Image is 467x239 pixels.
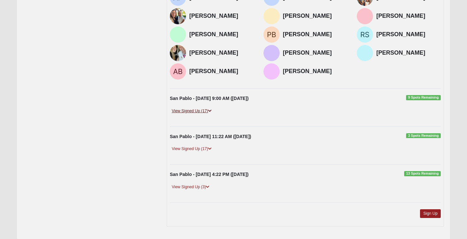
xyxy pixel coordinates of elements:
[283,49,347,57] h4: [PERSON_NAME]
[263,45,280,61] img: Blake Gifford
[420,209,441,218] a: Sign Up
[376,31,441,38] h4: [PERSON_NAME]
[283,31,347,38] h4: [PERSON_NAME]
[283,68,347,75] h4: [PERSON_NAME]
[376,49,441,57] h4: [PERSON_NAME]
[357,8,373,24] img: Angela Williams
[357,27,373,43] img: Rachel Sheilley
[263,63,280,80] img: Julia Crowley
[170,96,249,101] strong: San Pablo - [DATE] 9:00 AM ([DATE])
[170,172,249,177] strong: San Pablo - [DATE] 4:22 PM ([DATE])
[189,31,254,38] h4: [PERSON_NAME]
[170,63,186,80] img: Ashley Brown
[170,45,186,61] img: Missy Tanner
[357,45,373,61] img: Beth Parsons
[170,184,211,190] a: View Signed Up (3)
[170,108,214,114] a: View Signed Up (17)
[189,68,254,75] h4: [PERSON_NAME]
[170,8,186,24] img: Ashley Smith
[170,134,251,139] strong: San Pablo - [DATE] 11:22 AM ([DATE])
[283,13,347,20] h4: [PERSON_NAME]
[263,8,280,24] img: Tracee Thornburg Roberts
[263,27,280,43] img: Phoebe Beeson
[170,27,186,43] img: Becky Brubaker
[406,133,441,138] span: 3 Spots Remaining
[189,13,254,20] h4: [PERSON_NAME]
[170,146,214,152] a: View Signed Up (17)
[376,13,441,20] h4: [PERSON_NAME]
[404,171,441,176] span: 13 Spots Remaining
[406,95,441,100] span: 9 Spots Remaining
[189,49,254,57] h4: [PERSON_NAME]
